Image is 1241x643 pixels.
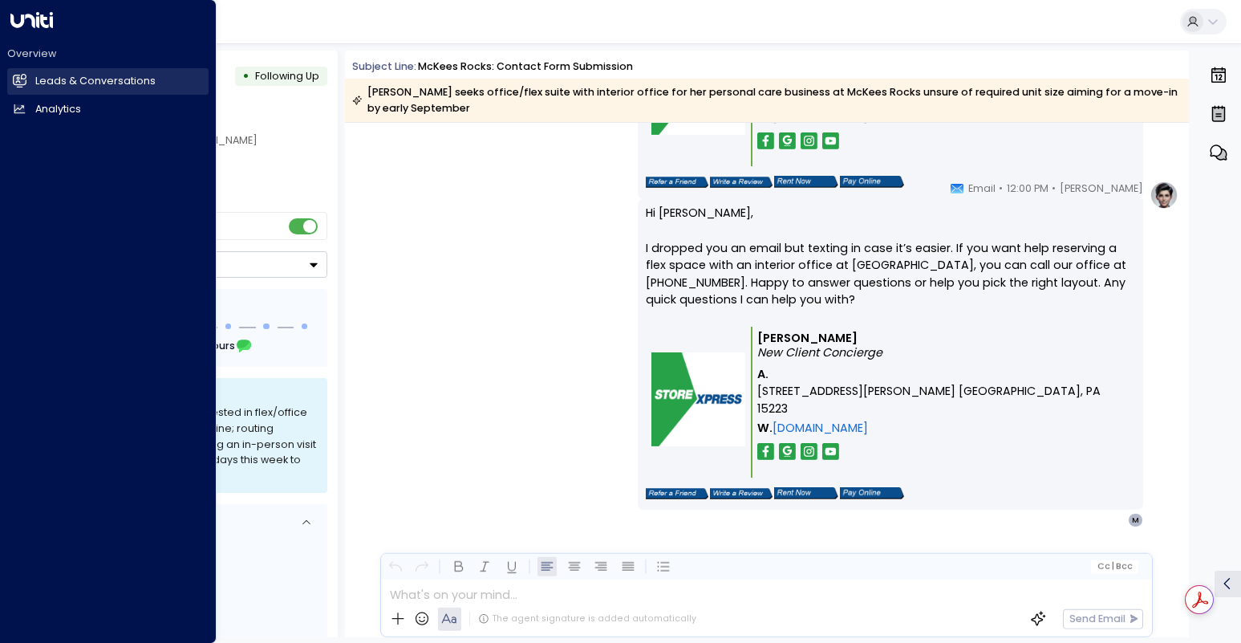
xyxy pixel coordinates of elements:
[1128,513,1142,527] div: M
[646,205,1134,326] p: Hi [PERSON_NAME], I dropped you an email but texting in case it’s easier. If you want help reserv...
[35,102,81,117] h2: Analytics
[840,176,904,188] img: storexpress_pay.png
[1060,181,1143,197] span: [PERSON_NAME]
[412,557,432,577] button: Redo
[352,84,1180,116] div: [PERSON_NAME] seeks office/flex suite with interior office for her personal care business at McKe...
[801,132,817,149] img: storexpress_insta.png
[7,68,209,95] a: Leads & Conversations
[822,132,839,149] img: storexpress_yt.png
[774,176,838,188] img: storexpress_rent.png
[646,177,708,188] img: storexpress_refer.png
[352,59,416,73] span: Subject Line:
[1112,562,1114,572] span: |
[757,344,882,360] i: New Client Concierge
[1052,181,1056,197] span: •
[757,330,858,346] b: [PERSON_NAME]
[7,47,209,61] h2: Overview
[801,443,817,460] img: storexpress_insta.png
[7,96,209,123] a: Analytics
[35,74,156,89] h2: Leads & Conversations
[1007,181,1048,197] span: 12:00 PM
[651,352,745,446] img: storexpress_logo.png
[774,487,838,499] img: storexpress_rent.png
[646,488,708,499] img: storexpress_refer.png
[779,443,796,460] img: storexpress_google.png
[478,612,696,625] div: The agent signature is added automatically
[773,420,868,437] a: [DOMAIN_NAME]
[710,488,773,499] img: storexpress_write.png
[822,443,839,460] img: storexpress_yt.png
[757,366,769,384] span: A.
[1092,560,1139,573] button: Cc|Bcc
[242,63,249,89] div: •
[968,181,996,197] span: Email
[757,132,774,149] img: storexpres_fb.png
[386,557,406,577] button: Undo
[710,177,773,188] img: storexpress_write.png
[779,132,796,149] img: storexpress_google.png
[757,443,774,460] img: storexpres_fb.png
[840,487,904,499] img: storexpress_pay.png
[757,420,773,437] span: W.
[255,69,319,83] span: Following Up
[1150,181,1178,210] img: profile-logo.png
[999,181,1003,197] span: •
[757,383,1129,417] span: [STREET_ADDRESS][PERSON_NAME] [GEOGRAPHIC_DATA], PA 15223
[1097,562,1134,572] span: Cc Bcc
[418,59,633,75] div: McKees Rocks: Contact Form Submission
